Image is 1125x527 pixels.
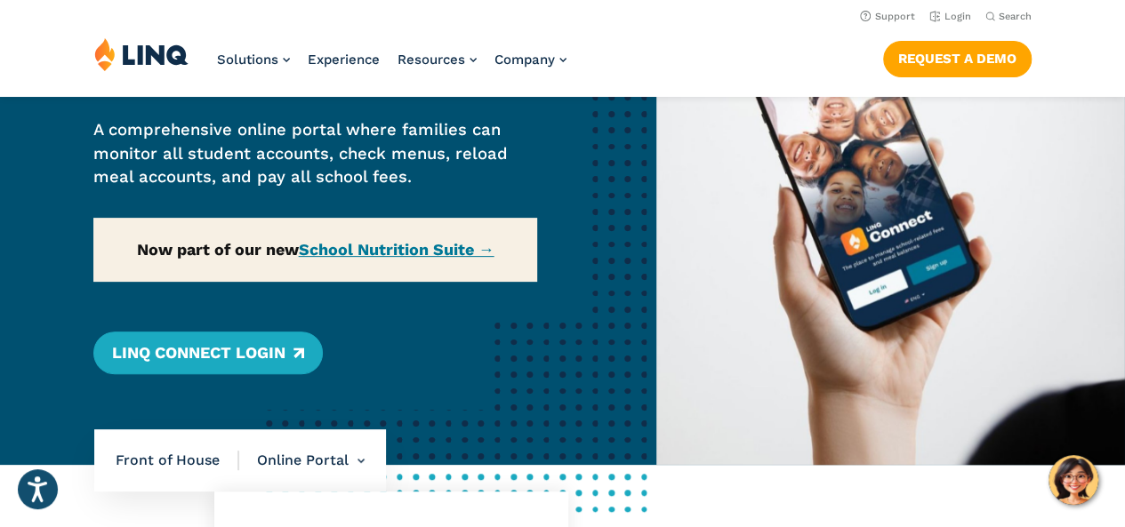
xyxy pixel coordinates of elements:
[239,429,365,491] li: Online Portal
[93,118,536,188] p: A comprehensive online portal where families can monitor all student accounts, check menus, reloa...
[985,10,1032,23] button: Open Search Bar
[93,331,322,374] a: LINQ Connect Login
[116,451,239,470] span: Front of House
[308,52,380,68] a: Experience
[137,240,494,259] strong: Now part of our new
[883,41,1032,76] a: Request a Demo
[217,52,290,68] a: Solutions
[94,37,189,71] img: LINQ | K‑12 Software
[494,52,567,68] a: Company
[883,37,1032,76] nav: Button Navigation
[398,52,477,68] a: Resources
[999,11,1032,22] span: Search
[494,52,555,68] span: Company
[217,37,567,96] nav: Primary Navigation
[1049,455,1098,505] button: Hello, have a question? Let’s chat.
[929,11,971,22] a: Login
[860,11,915,22] a: Support
[217,52,278,68] span: Solutions
[398,52,465,68] span: Resources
